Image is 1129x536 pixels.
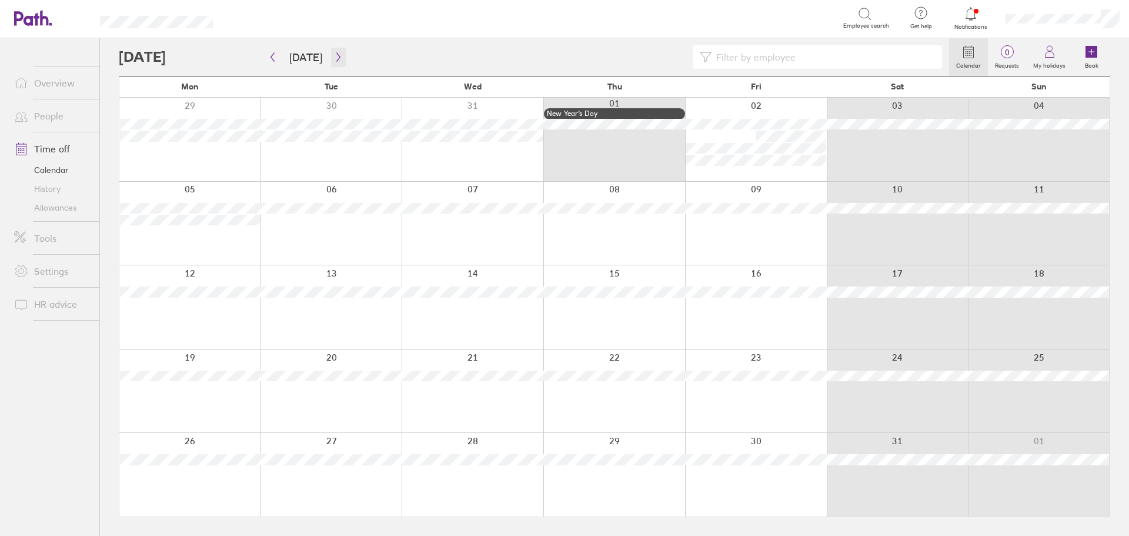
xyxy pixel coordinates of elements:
[280,48,332,67] button: [DATE]
[5,198,99,217] a: Allowances
[952,6,990,31] a: Notifications
[1073,38,1110,76] a: Book
[1026,59,1073,69] label: My holidays
[5,161,99,179] a: Calendar
[607,82,622,91] span: Thu
[181,82,199,91] span: Mon
[988,59,1026,69] label: Requests
[464,82,482,91] span: Wed
[902,23,940,30] span: Get help
[5,71,99,95] a: Overview
[712,46,935,68] input: Filter by employee
[5,104,99,128] a: People
[843,22,889,29] span: Employee search
[751,82,761,91] span: Fri
[5,292,99,316] a: HR advice
[891,82,904,91] span: Sat
[949,38,988,76] a: Calendar
[1078,59,1105,69] label: Book
[5,259,99,283] a: Settings
[325,82,338,91] span: Tue
[547,109,683,118] div: New Year’s Day
[1026,38,1073,76] a: My holidays
[245,12,275,23] div: Search
[5,227,99,250] a: Tools
[988,38,1026,76] a: 0Requests
[988,48,1026,57] span: 0
[5,137,99,161] a: Time off
[949,59,988,69] label: Calendar
[1031,82,1047,91] span: Sun
[5,179,99,198] a: History
[952,24,990,31] span: Notifications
